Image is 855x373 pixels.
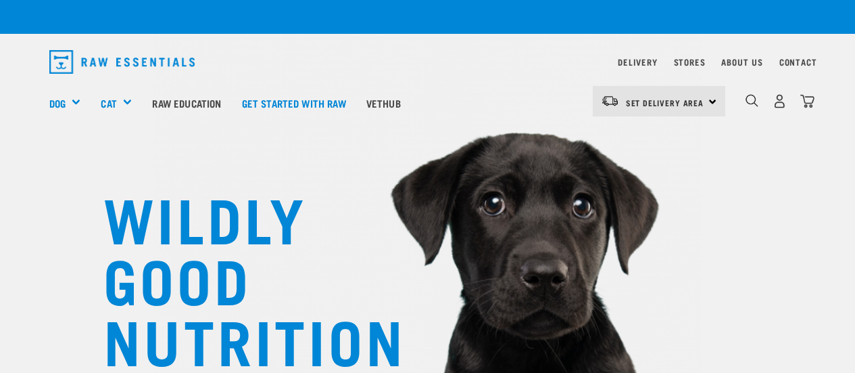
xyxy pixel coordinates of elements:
a: Get started with Raw [232,76,356,130]
img: home-icon-1@2x.png [746,94,758,107]
img: van-moving.png [601,95,619,107]
a: Dog [49,95,66,111]
img: home-icon@2x.png [800,94,814,108]
a: Stores [674,60,706,64]
img: Raw Essentials Logo [49,50,195,74]
img: user.png [773,94,787,108]
a: Cat [101,95,116,111]
nav: dropdown navigation [39,45,817,79]
a: Vethub [356,76,411,130]
a: About Us [721,60,762,64]
h1: WILDLY GOOD NUTRITION [103,186,374,369]
span: Set Delivery Area [626,100,704,105]
a: Raw Education [142,76,231,130]
a: Delivery [618,60,657,64]
a: Contact [779,60,817,64]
